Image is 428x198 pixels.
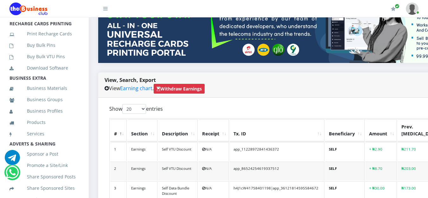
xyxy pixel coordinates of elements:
th: Tx. ID: activate to sort column ascending [230,119,324,141]
td: N/A [198,162,229,181]
td: + ₦8.70 [365,162,397,181]
a: Share Sponsored Sites [10,181,79,195]
strong: Withdraw Earnings [157,86,202,92]
span: Renew/Upgrade Subscription [395,4,399,9]
th: Description: activate to sort column ascending [158,119,198,141]
a: Download Software [10,61,79,75]
td: Self VTU Discount [158,162,198,181]
a: Buy Bulk Pins [10,38,79,53]
th: Beneficiary: activate to sort column ascending [325,119,365,141]
th: #: activate to sort column descending [110,119,127,141]
a: Business Materials [10,81,79,96]
th: Section: activate to sort column ascending [127,119,157,141]
a: Business Groups [10,92,79,107]
a: Chat for support [5,155,20,165]
th: Amount: activate to sort column ascending [365,119,397,141]
a: Products [10,115,79,130]
a: Print Recharge Cards [10,27,79,41]
strong: View, Search, Export [105,77,156,84]
td: Earnings [127,162,157,181]
td: SELF [325,162,365,181]
td: app_11228972841436372 [230,142,324,161]
img: User [406,3,418,15]
td: 1 [110,142,127,161]
a: Share Sponsored Posts [10,170,79,184]
a: Business Profiles [10,104,79,118]
i: Renew/Upgrade Subscription [391,6,396,11]
a: Sponsor a Post [10,147,79,161]
a: Chat for support [6,170,19,180]
a: Earning chart [120,85,152,92]
td: SELF [325,142,365,161]
td: N/A [198,142,229,161]
a: Buy Bulk VTU Pins [10,49,79,64]
a: Promote a Site/Link [10,158,79,173]
img: Logo [10,3,48,15]
td: Earnings [127,142,157,161]
td: app_86524254619337512 [230,162,324,181]
td: Self VTU Discount [158,142,198,161]
th: Receipt: activate to sort column ascending [198,119,229,141]
td: 2 [110,162,127,181]
label: Show entries [109,104,163,114]
a: Services [10,127,79,141]
td: + ₦2.90 [365,142,397,161]
select: Showentries [122,104,146,114]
